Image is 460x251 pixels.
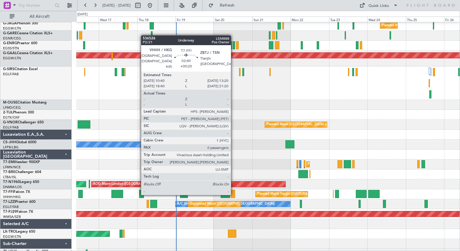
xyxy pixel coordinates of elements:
[3,160,15,164] span: T7-EMI
[3,72,19,76] a: EGLF/FAB
[329,17,367,22] div: Tue 23
[3,56,21,60] a: EGGW/LTN
[3,175,17,179] a: LTBA/ISL
[3,32,17,35] span: G-GARE
[356,1,401,10] button: Quick Links
[266,120,361,129] div: Planned Maint [GEOGRAPHIC_DATA] ([GEOGRAPHIC_DATA])
[3,22,17,25] span: G-JAGA
[3,42,37,45] a: G-ENRGPraetor 600
[7,12,65,21] button: All Aircraft
[93,180,160,189] div: AOG Maint London ([GEOGRAPHIC_DATA])
[368,3,389,9] div: Quick Links
[3,170,15,174] span: T7-BRE
[176,17,214,22] div: Fri 19
[3,105,20,110] a: LFMD/CEQ
[3,160,40,164] a: T7-EMIHawker 900XP
[3,121,18,124] span: G-VNOR
[3,215,21,219] a: WMSA/SZB
[3,165,21,169] a: LFMN/NCE
[3,115,20,120] a: EGTK/OXF
[99,17,137,22] div: Wed 17
[16,14,64,19] span: All Aircraft
[3,145,19,150] a: LFPB/LBG
[3,185,22,189] a: DNMM/LOS
[3,141,36,144] a: CS-JHHGlobal 6000
[367,17,406,22] div: Wed 24
[3,180,39,184] a: T7-N1960Legacy 650
[3,190,30,194] a: T7-FFIFalcon 7X
[3,111,34,114] a: 2-TIJLPhenom 300
[18,1,53,10] input: Trip Number
[3,234,21,239] a: EGGW/LTN
[61,17,99,22] div: Tue 16
[3,67,14,71] span: G-SIRS
[3,36,21,41] a: EGNR/CEG
[3,210,33,214] a: T7-PJ29Falcon 7X
[3,210,17,214] span: T7-PJ29
[3,230,16,234] span: LX-TRO
[3,200,36,204] a: T7-LZZIPraetor 600
[3,180,20,184] span: T7-N1960
[257,190,327,199] div: Planned Maint Tianjin ([GEOGRAPHIC_DATA])
[3,67,38,71] a: G-SIRSCitation Excel
[3,141,16,144] span: CS-JHH
[206,1,242,10] button: Refresh
[3,125,19,130] a: EGLF/FAB
[406,17,444,22] div: Thu 25
[102,3,131,8] span: [DATE] - [DATE]
[252,17,291,22] div: Sun 21
[3,111,13,114] span: 2-TIJL
[3,195,21,199] a: VHHH/HKG
[214,17,252,22] div: Sat 20
[3,26,21,31] a: EGGW/LTN
[3,51,17,55] span: G-GAAL
[3,200,15,204] span: T7-LZZI
[3,22,38,25] a: G-JAGAPhenom 300
[3,42,17,45] span: G-ENRG
[3,101,17,104] span: M-OUSE
[177,200,275,209] div: A/C Unavailable [GEOGRAPHIC_DATA] ([GEOGRAPHIC_DATA])
[3,51,53,55] a: G-GAALCessna Citation XLS+
[291,17,329,22] div: Mon 22
[137,17,176,22] div: Thu 18
[190,200,289,209] div: Unplanned Maint [GEOGRAPHIC_DATA] ([GEOGRAPHIC_DATA])
[308,160,365,169] div: Planned Maint [GEOGRAPHIC_DATA]
[215,3,240,8] span: Refresh
[3,230,35,234] a: LX-TROLegacy 650
[3,121,44,124] a: G-VNORChallenger 650
[3,170,41,174] a: T7-BREChallenger 604
[3,190,14,194] span: T7-FFI
[3,205,19,209] a: EGLF/FAB
[3,32,53,35] a: G-GARECessna Citation XLS+
[3,46,19,51] a: EGSS/STN
[3,101,47,104] a: M-OUSECitation Mustang
[77,12,88,17] div: [DATE]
